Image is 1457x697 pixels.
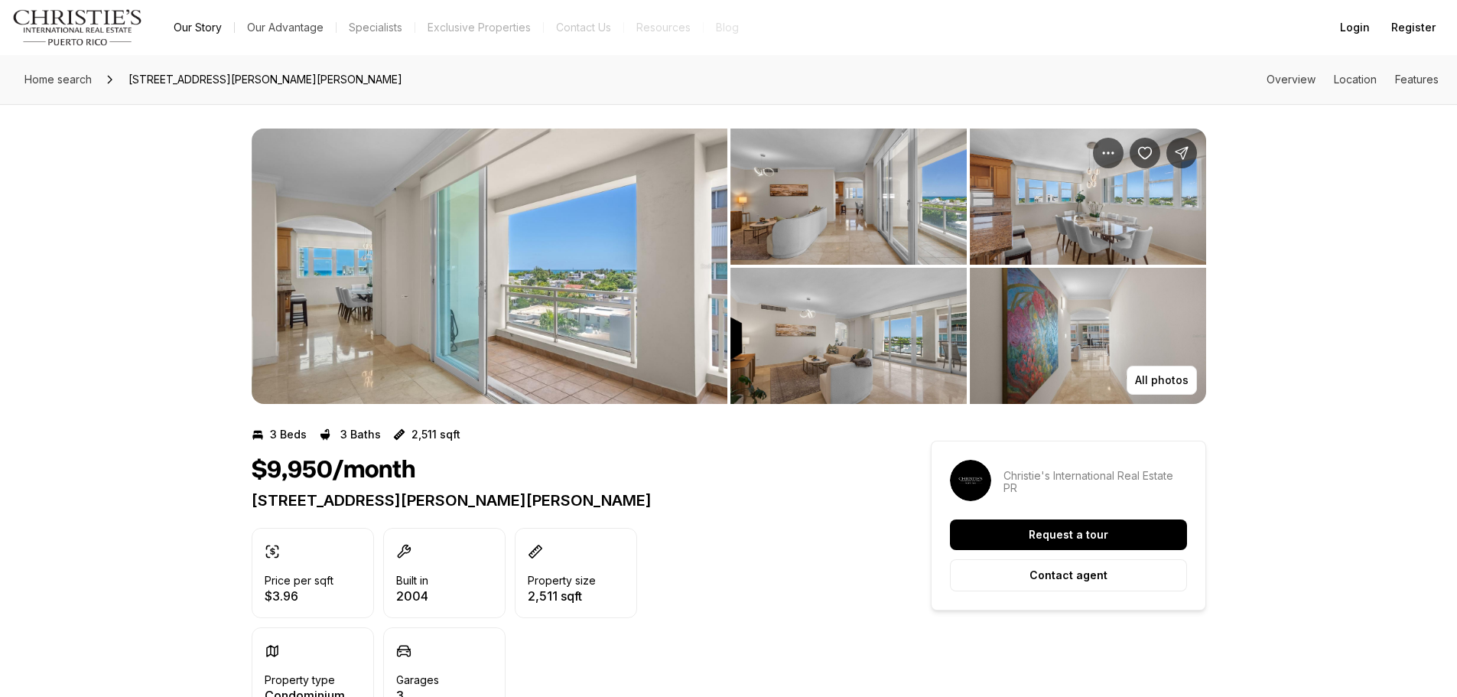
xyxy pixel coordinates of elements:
p: All photos [1135,374,1189,386]
button: View image gallery [730,129,967,265]
p: Property type [265,674,335,686]
button: View image gallery [970,129,1206,265]
button: View image gallery [252,129,727,404]
button: View image gallery [730,268,967,404]
button: View image gallery [970,268,1206,404]
p: 3 Baths [340,428,381,441]
p: 2,511 sqft [411,428,460,441]
a: Skip to: Features [1395,73,1439,86]
p: 2004 [396,590,428,602]
p: Christie's International Real Estate PR [1003,470,1187,494]
button: Login [1331,12,1379,43]
a: Our Story [161,17,234,38]
p: Property size [528,575,596,587]
span: Home search [24,73,92,86]
a: Skip to: Location [1334,73,1377,86]
a: Specialists [337,17,415,38]
p: Price per sqft [265,575,333,587]
a: Our Advantage [235,17,336,38]
span: Register [1391,21,1436,34]
p: Contact agent [1029,569,1107,581]
button: All photos [1127,366,1197,395]
button: Register [1382,12,1445,43]
img: logo [12,9,143,46]
li: 2 of 7 [730,129,1206,404]
a: Blog [704,17,751,38]
button: Save Property: 20 CARRION COURT #602 [1130,138,1160,168]
button: Share Property: 20 CARRION COURT #602 [1166,138,1197,168]
p: Built in [396,575,428,587]
p: 2,511 sqft [528,590,596,602]
h1: $9,950/month [252,456,415,485]
div: Listing Photos [252,129,1206,404]
button: Contact agent [950,559,1187,591]
p: Garages [396,674,439,686]
p: Request a tour [1029,529,1108,541]
button: Property options [1093,138,1124,168]
p: $3.96 [265,590,333,602]
a: Exclusive Properties [415,17,543,38]
li: 1 of 7 [252,129,727,404]
nav: Page section menu [1267,73,1439,86]
p: [STREET_ADDRESS][PERSON_NAME][PERSON_NAME] [252,491,876,510]
a: Resources [624,17,703,38]
span: Login [1340,21,1370,34]
button: Request a tour [950,519,1187,550]
span: [STREET_ADDRESS][PERSON_NAME][PERSON_NAME] [122,67,408,92]
p: 3 Beds [270,428,307,441]
button: Contact Us [544,17,623,38]
a: Skip to: Overview [1267,73,1316,86]
a: Home search [18,67,98,92]
button: 3 Baths [319,422,381,447]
